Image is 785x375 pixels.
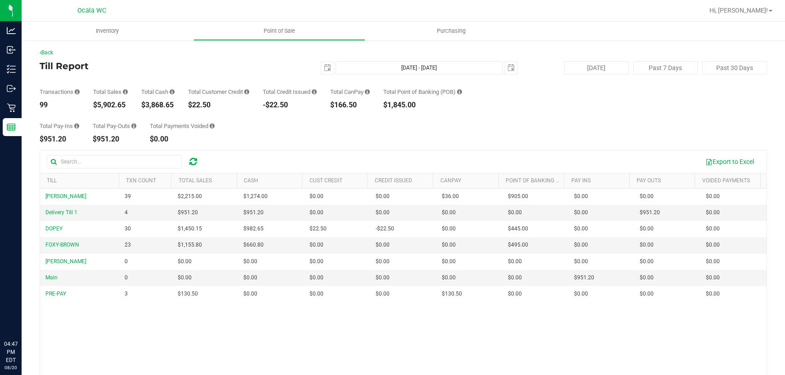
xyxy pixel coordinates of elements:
a: Purchasing [365,22,537,40]
a: Credit Issued [375,177,412,184]
div: Transactions [40,89,80,95]
a: Inventory [22,22,193,40]
span: $130.50 [442,290,462,298]
span: $0.00 [376,290,390,298]
span: $0.00 [706,241,720,249]
span: Delivery Till 1 [45,209,77,216]
span: $0.00 [442,241,456,249]
span: $0.00 [640,225,654,233]
span: $0.00 [310,257,323,266]
span: 0 [125,274,128,282]
i: Sum of all successful, non-voided payment transaction amounts using CanPay (as well as manual Can... [365,89,370,95]
button: Past 7 Days [633,61,698,75]
a: Pay Outs [637,177,661,184]
span: $0.00 [508,257,522,266]
span: $2,215.00 [178,192,202,201]
span: $0.00 [243,290,257,298]
span: $660.80 [243,241,264,249]
span: $951.20 [574,274,594,282]
span: $0.00 [310,274,323,282]
span: 0 [125,257,128,266]
button: Past 30 Days [702,61,767,75]
span: $0.00 [640,257,654,266]
span: $445.00 [508,225,528,233]
p: 08/20 [4,364,18,371]
a: CanPay [440,177,461,184]
span: 3 [125,290,128,298]
span: $0.00 [442,257,456,266]
span: $0.00 [574,290,588,298]
inline-svg: Reports [7,123,16,132]
a: Cash [244,177,258,184]
span: $0.00 [376,274,390,282]
div: Total Sales [93,89,128,95]
input: Search... [47,155,182,168]
span: $0.00 [243,257,257,266]
inline-svg: Inbound [7,45,16,54]
span: [PERSON_NAME] [45,258,86,265]
span: select [505,62,517,74]
span: 39 [125,192,131,201]
div: $951.20 [93,136,136,143]
a: Till [47,177,57,184]
span: Main [45,274,58,281]
span: -$22.50 [376,225,394,233]
span: 23 [125,241,131,249]
span: $1,155.80 [178,241,202,249]
span: $951.20 [640,208,660,217]
span: $0.00 [574,225,588,233]
div: -$22.50 [263,101,317,109]
span: $0.00 [376,257,390,266]
span: [PERSON_NAME] [45,193,86,199]
span: $0.00 [508,290,522,298]
span: $0.00 [376,241,390,249]
div: Total Pay-Outs [93,123,136,129]
inline-svg: Retail [7,103,16,112]
span: $1,274.00 [243,192,268,201]
a: Back [40,49,53,56]
span: FOXY-BROWN [45,242,79,248]
span: $951.20 [178,208,198,217]
i: Sum of all successful, non-voided payment transaction amounts using account credit as the payment... [244,89,249,95]
i: Sum of all successful refund transaction amounts from purchase returns resulting in account credi... [312,89,317,95]
span: 30 [125,225,131,233]
span: $0.00 [706,225,720,233]
i: Sum of all successful, non-voided cash payment transaction amounts (excluding tips and transactio... [170,89,175,95]
span: $0.00 [706,192,720,201]
span: $0.00 [640,290,654,298]
span: Hi, [PERSON_NAME]! [709,7,768,14]
inline-svg: Analytics [7,26,16,35]
span: $905.00 [508,192,528,201]
a: Point of Banking (POB) [506,177,570,184]
span: PRE-PAY [45,291,66,297]
a: TXN Count [126,177,156,184]
inline-svg: Outbound [7,84,16,93]
i: Sum of all voided payment transaction amounts (excluding tips and transaction fees) within the da... [210,123,215,129]
span: $0.00 [706,257,720,266]
span: $1,450.15 [178,225,202,233]
span: $0.00 [243,274,257,282]
div: Total Point of Banking (POB) [383,89,462,95]
span: $0.00 [574,257,588,266]
button: [DATE] [564,61,629,75]
span: $0.00 [640,274,654,282]
i: Sum of all cash pay-outs removed from tills within the date range. [131,123,136,129]
div: Total Customer Credit [188,89,249,95]
span: $22.50 [310,225,327,233]
span: $0.00 [508,274,522,282]
span: $0.00 [310,208,323,217]
span: Point of Sale [251,27,307,35]
span: $0.00 [706,274,720,282]
span: $0.00 [310,241,323,249]
span: $495.00 [508,241,528,249]
span: Purchasing [425,27,478,35]
span: $0.00 [640,192,654,201]
span: $0.00 [442,208,456,217]
span: Ocala WC [77,7,106,14]
span: select [321,62,334,74]
a: Total Sales [179,177,212,184]
span: 4 [125,208,128,217]
div: Total Credit Issued [263,89,317,95]
span: $0.00 [640,241,654,249]
div: $951.20 [40,136,79,143]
